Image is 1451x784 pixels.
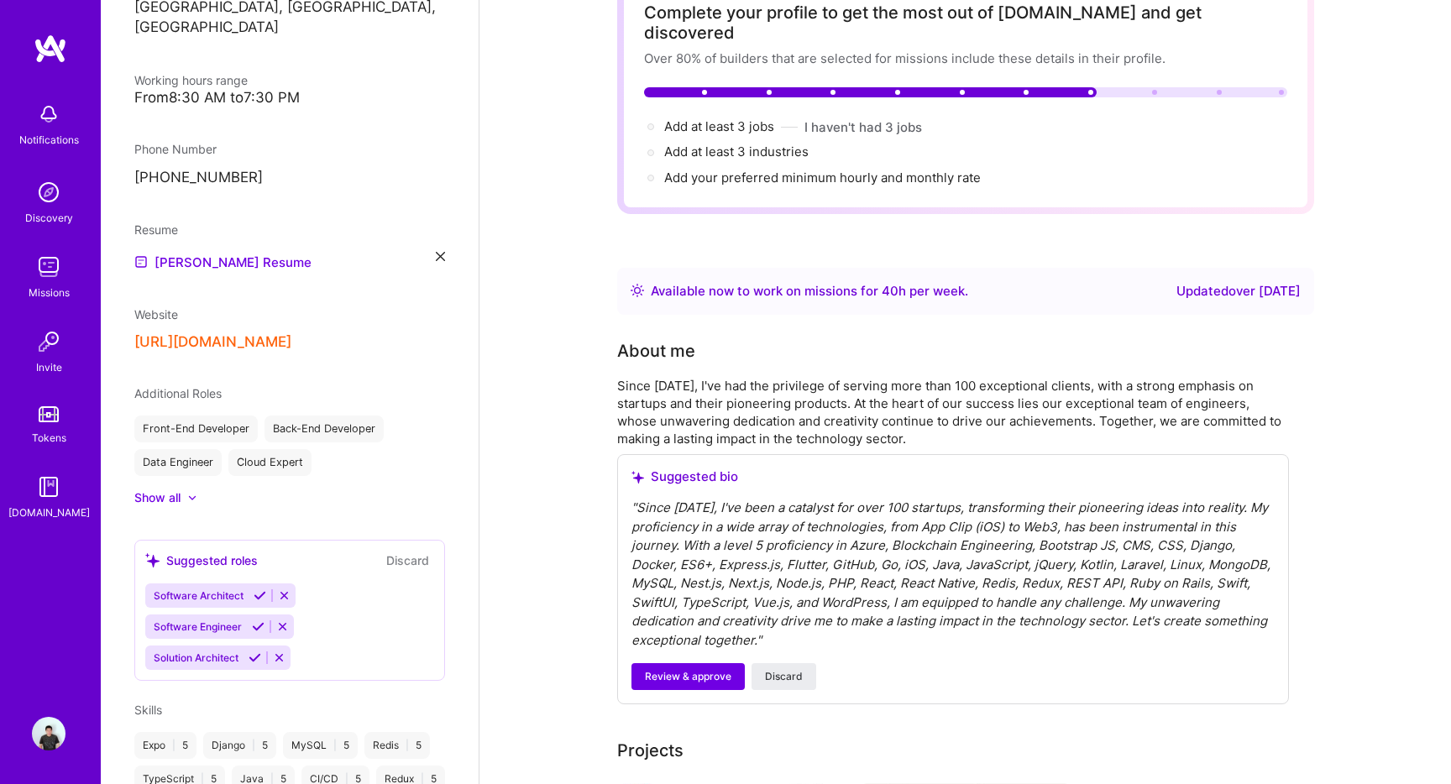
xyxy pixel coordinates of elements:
img: Availability [631,284,644,297]
div: " Since [DATE], I've been a catalyst for over 100 startups, transforming their pioneering ideas i... [631,499,1275,650]
div: From 8:30 AM to 7:30 PM [134,89,445,107]
div: Data Engineer [134,449,222,476]
div: Front-End Developer [134,416,258,442]
span: Discard [765,669,803,684]
span: Review & approve [645,669,731,684]
div: Suggested roles [145,551,258,569]
p: [PHONE_NUMBER] [134,168,445,188]
img: guide book [32,470,65,504]
div: Expo 5 [134,732,196,759]
span: Add at least 3 jobs [664,118,774,134]
i: Reject [278,589,291,602]
img: User Avatar [32,717,65,750]
div: Django 5 [203,732,276,759]
img: Resume [134,255,148,269]
span: Software Architect [154,589,244,602]
span: | [252,739,255,752]
button: I haven't had 3 jobs [804,118,922,136]
div: Suggested bio [631,468,1275,485]
div: Missions [29,284,70,301]
img: discovery [32,175,65,209]
span: Skills [134,703,162,717]
div: MySQL 5 [283,732,358,759]
i: icon SuggestedTeams [145,553,160,567]
span: | [333,739,337,752]
div: Redis 5 [364,732,430,759]
div: Notifications [19,131,79,149]
span: Website [134,307,178,321]
button: Discard [381,551,434,570]
div: Over 80% of builders that are selected for missions include these details in their profile. [644,50,1287,67]
i: Accept [249,651,261,664]
i: Reject [273,651,285,664]
a: [PERSON_NAME] Resume [134,252,312,272]
div: Cloud Expert [228,449,312,476]
i: icon Close [436,252,445,261]
span: Add at least 3 industries [664,144,809,159]
div: Invite [36,358,62,376]
div: Show all [134,489,181,506]
div: Tokens [32,429,66,447]
div: Since [DATE], I've had the privilege of serving more than 100 exceptional clients, with a strong ... [617,377,1289,447]
div: Discovery [25,209,73,227]
div: Complete your profile to get the most out of [DOMAIN_NAME] and get discovered [644,3,1287,43]
img: tokens [39,406,59,422]
span: Software Engineer [154,620,242,633]
div: Available now to work on missions for h per week . [651,281,968,301]
span: Phone Number [134,142,217,156]
span: Additional Roles [134,386,222,400]
div: About me [617,338,695,363]
span: Working hours range [134,73,248,87]
img: bell [32,97,65,131]
div: Projects [617,738,684,763]
span: | [406,739,409,752]
i: Accept [252,620,265,633]
i: icon SuggestedTeams [631,471,644,483]
img: logo [34,34,67,64]
div: Back-End Developer [265,416,384,442]
span: 40 [882,283,898,299]
div: Updated over [DATE] [1176,281,1301,301]
span: | [172,739,175,752]
div: [DOMAIN_NAME] [8,504,90,521]
span: Add your preferred minimum hourly and monthly rate [664,170,981,186]
button: [URL][DOMAIN_NAME] [134,333,291,351]
img: teamwork [32,250,65,284]
i: Reject [276,620,289,633]
img: Invite [32,325,65,358]
span: Solution Architect [154,651,238,664]
span: Resume [134,222,178,237]
i: Accept [254,589,266,602]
